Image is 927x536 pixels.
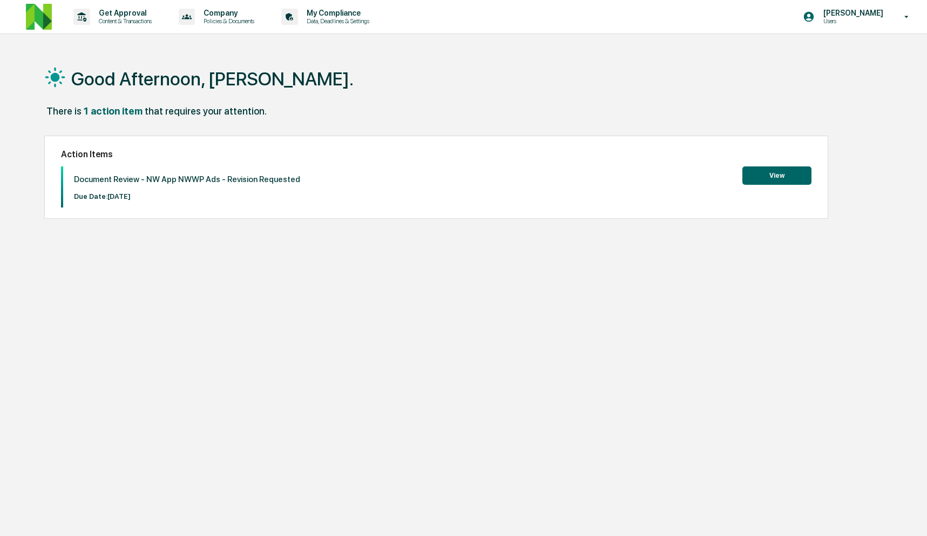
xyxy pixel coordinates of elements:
[84,105,143,117] div: 1 action item
[90,17,157,25] p: Content & Transactions
[815,17,889,25] p: Users
[195,9,260,17] p: Company
[815,9,889,17] p: [PERSON_NAME]
[71,68,354,90] h1: Good Afternoon, [PERSON_NAME].
[195,17,260,25] p: Policies & Documents
[742,166,811,185] button: View
[26,4,52,30] img: logo
[145,105,267,117] div: that requires your attention.
[742,170,811,180] a: View
[74,192,300,200] p: Due Date: [DATE]
[46,105,82,117] div: There is
[298,9,375,17] p: My Compliance
[74,175,300,184] p: Document Review - NW App NWWP Ads - Revision Requested
[90,9,157,17] p: Get Approval
[298,17,375,25] p: Data, Deadlines & Settings
[61,149,812,159] h2: Action Items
